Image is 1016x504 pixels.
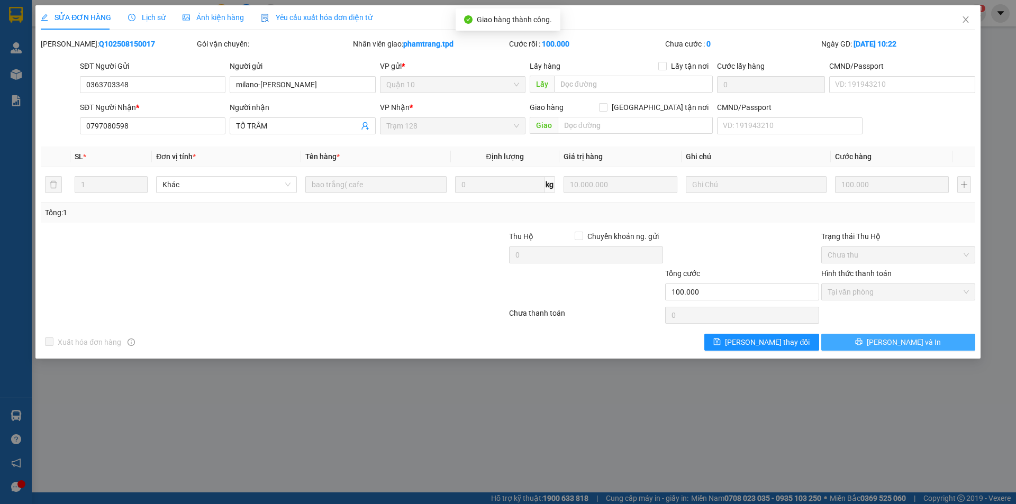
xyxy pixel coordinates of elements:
[403,40,453,48] b: phamtrang.tpd
[725,336,810,348] span: [PERSON_NAME] thay đổi
[261,14,269,22] img: icon
[97,5,116,13] span: 19:58
[530,117,558,134] span: Giao
[542,40,569,48] b: 100.000
[464,15,473,24] span: check-circle
[33,61,125,73] span: Trạm 128 ->
[41,26,117,38] strong: THIÊN PHÁT ĐẠT
[26,40,133,48] strong: VP: SĐT:
[713,338,721,346] span: save
[45,207,392,218] div: Tổng: 1
[554,76,713,93] input: Dọc đường
[829,60,975,72] div: CMND/Passport
[530,103,564,112] span: Giao hàng
[835,152,872,161] span: Cước hàng
[230,60,375,72] div: Người gửi
[583,231,663,242] span: Chuyển khoản ng. gửi
[957,176,971,193] button: plus
[38,40,70,48] span: Trạm 128
[162,177,291,193] span: Khác
[86,40,133,48] span: 02513608553
[3,75,121,83] strong: N.gửi:
[183,14,190,21] span: picture
[20,5,71,13] span: TP2508150015
[828,284,969,300] span: Tại văn phòng
[545,176,555,193] span: kg
[951,5,981,35] button: Close
[87,61,125,73] span: Quận 10
[80,60,225,72] div: SĐT Người Gửi
[564,152,603,161] span: Giá trị hàng
[704,334,819,351] button: save[PERSON_NAME] thay đổi
[686,176,827,193] input: Ghi Chú
[128,338,135,346] span: info-circle
[821,231,975,242] div: Trạng thái Thu Hộ
[361,122,369,130] span: user-add
[508,307,664,326] div: Chưa thanh toán
[477,15,552,24] span: Giao hàng thành công.
[486,152,524,161] span: Định lượng
[717,76,825,93] input: Cước lấy hàng
[828,247,969,263] span: Chưa thu
[665,269,700,278] span: Tổng cước
[854,40,896,48] b: [DATE] 10:22
[45,176,62,193] button: delete
[706,40,711,48] b: 0
[386,118,519,134] span: Trạm 128
[41,14,48,21] span: edit
[183,13,244,22] span: Ảnh kiện hàng
[665,38,819,50] div: Chưa cước :
[41,13,111,22] span: SỬA ĐƠN HÀNG
[855,338,863,346] span: printer
[53,336,125,348] span: Xuất hóa đơn hàng
[717,102,863,113] div: CMND/Passport
[197,38,351,50] div: Gói vận chuyển:
[80,102,225,113] div: SĐT Người Nhận
[380,60,525,72] div: VP gửi
[867,336,941,348] span: [PERSON_NAME] và In
[509,38,663,50] div: Cước rồi :
[530,76,554,93] span: Lấy
[821,334,975,351] button: printer[PERSON_NAME] và In
[821,38,975,50] div: Ngày GD:
[682,146,831,167] th: Ghi chú
[41,48,120,60] span: PHIẾU GỬI HÀNG
[128,14,135,21] span: clock-circle
[530,62,560,70] span: Lấy hàng
[41,38,195,50] div: [PERSON_NAME]:
[46,13,114,25] strong: CTY XE KHÁCH
[821,269,892,278] label: Hình thức thanh toán
[380,103,410,112] span: VP Nhận
[961,15,970,24] span: close
[353,38,507,50] div: Nhân viên giao:
[835,176,949,193] input: 0
[607,102,713,113] span: [GEOGRAPHIC_DATA] tận nơi
[305,152,340,161] span: Tên hàng
[75,152,83,161] span: SL
[717,62,765,70] label: Cước lấy hàng
[558,117,713,134] input: Dọc đường
[24,75,121,83] span: nk [PERSON_NAME] CMND:
[564,176,677,193] input: 0
[156,152,196,161] span: Đơn vị tính
[117,5,140,13] span: [DATE]
[99,40,155,48] b: Q102508150017
[509,232,533,241] span: Thu Hộ
[386,77,519,93] span: Quận 10
[128,13,166,22] span: Lịch sử
[305,176,446,193] input: VD: Bàn, Ghế
[667,60,713,72] span: Lấy tận nơi
[230,102,375,113] div: Người nhận
[261,13,373,22] span: Yêu cầu xuất hóa đơn điện tử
